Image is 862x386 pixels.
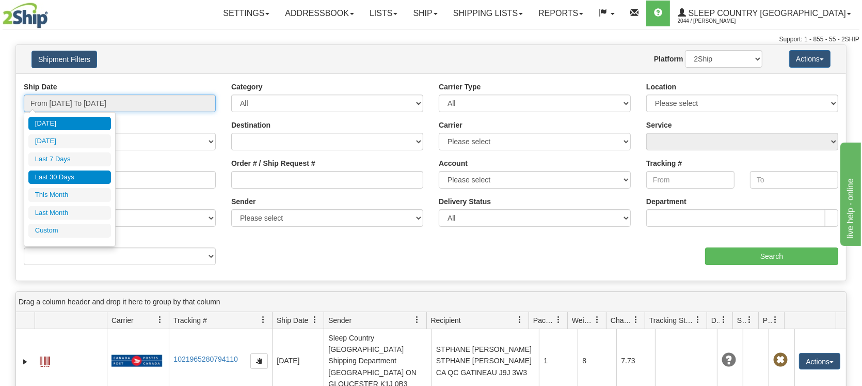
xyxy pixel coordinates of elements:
button: Shipment Filters [31,51,97,68]
a: Lists [362,1,405,26]
span: Tracking # [173,315,207,326]
iframe: chat widget [838,140,861,245]
div: Support: 1 - 855 - 55 - 2SHIP [3,35,859,44]
li: [DATE] [28,134,111,148]
label: Carrier Type [439,82,481,92]
label: Order # / Ship Request # [231,158,315,168]
li: Last Month [28,206,111,220]
span: Sleep Country [GEOGRAPHIC_DATA] [686,9,846,18]
span: Recipient [431,315,461,326]
label: Location [646,82,676,92]
li: Last 7 Days [28,152,111,166]
a: Delivery Status filter column settings [715,311,732,329]
a: Expand [20,357,30,367]
div: grid grouping header [16,292,846,312]
label: Carrier [439,120,462,130]
a: Charge filter column settings [627,311,645,329]
a: Recipient filter column settings [511,311,529,329]
a: Ship [405,1,445,26]
li: This Month [28,188,111,202]
a: Shipment Issues filter column settings [741,311,758,329]
a: Sleep Country [GEOGRAPHIC_DATA] 2044 / [PERSON_NAME] [670,1,859,26]
label: Category [231,82,263,92]
li: [DATE] [28,117,111,131]
button: Actions [799,353,840,369]
a: Addressbook [277,1,362,26]
span: Tracking Status [649,315,694,326]
a: 1021965280794110 [173,355,238,363]
a: Settings [215,1,277,26]
label: Destination [231,120,270,130]
button: Actions [789,50,831,68]
li: Custom [28,224,111,238]
a: Shipping lists [445,1,531,26]
label: Department [646,196,687,207]
img: logo2044.jpg [3,3,48,28]
label: Ship Date [24,82,57,92]
li: Last 30 Days [28,171,111,184]
span: Pickup Not Assigned [773,353,788,367]
label: Service [646,120,672,130]
div: live help - online [8,6,95,19]
img: 20 - Canada Post [111,354,162,367]
input: Search [705,248,838,265]
span: Sender [328,315,352,326]
span: Weight [572,315,594,326]
a: Sender filter column settings [409,311,426,329]
span: Delivery Status [711,315,720,326]
label: Sender [231,196,256,207]
a: Ship Date filter column settings [306,311,324,329]
a: Weight filter column settings [588,311,606,329]
input: From [646,171,735,189]
label: Platform [654,54,683,64]
a: Tracking # filter column settings [254,311,272,329]
button: Copy to clipboard [250,353,268,369]
label: Tracking # [646,158,682,168]
span: Charge [611,315,632,326]
a: Label [40,352,50,368]
label: Delivery Status [439,196,491,207]
a: Reports [531,1,591,26]
span: 2044 / [PERSON_NAME] [678,16,755,26]
a: Pickup Status filter column settings [767,311,784,329]
input: To [750,171,838,189]
label: Account [439,158,468,168]
span: Unknown [722,353,736,367]
span: Shipment Issues [737,315,746,326]
a: Carrier filter column settings [151,311,169,329]
a: Packages filter column settings [550,311,567,329]
span: Ship Date [277,315,308,326]
span: Packages [533,315,555,326]
a: Tracking Status filter column settings [689,311,707,329]
span: Carrier [111,315,134,326]
span: Pickup Status [763,315,772,326]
